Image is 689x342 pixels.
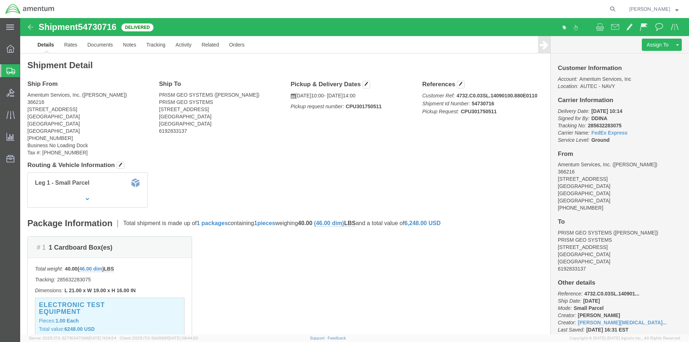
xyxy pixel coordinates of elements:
a: Support [310,336,328,340]
span: [DATE] 11:04:24 [88,336,116,340]
span: Client: 2025.17.0-5dd568f [120,336,198,340]
iframe: FS Legacy Container [20,18,689,334]
span: Copyright © [DATE]-[DATE] Agistix Inc., All Rights Reserved [569,335,680,341]
img: logo [5,4,55,14]
span: [DATE] 08:44:20 [168,336,198,340]
span: Server: 2025.17.0-327f6347098 [29,336,116,340]
a: Feedback [328,336,346,340]
span: Ahmed Warraiat [629,5,670,13]
button: [PERSON_NAME] [629,5,679,13]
